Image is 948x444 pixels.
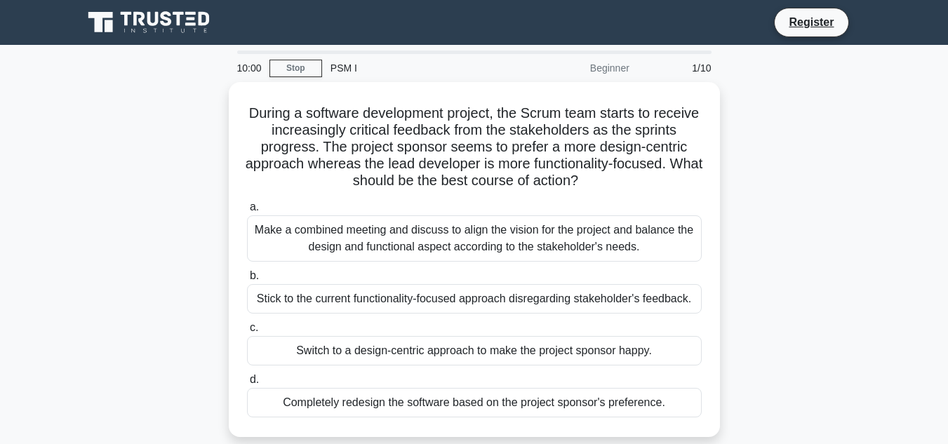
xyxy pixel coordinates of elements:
a: Register [780,13,842,31]
div: Completely redesign the software based on the project sponsor's preference. [247,388,702,417]
div: PSM I [322,54,515,82]
h5: During a software development project, the Scrum team starts to receive increasingly critical fee... [246,105,703,190]
div: Beginner [515,54,638,82]
span: a. [250,201,259,213]
div: Stick to the current functionality-focused approach disregarding stakeholder's feedback. [247,284,702,314]
div: Make a combined meeting and discuss to align the vision for the project and balance the design an... [247,215,702,262]
span: d. [250,373,259,385]
span: c. [250,321,258,333]
span: b. [250,269,259,281]
div: 10:00 [229,54,269,82]
div: 1/10 [638,54,720,82]
div: Switch to a design-centric approach to make the project sponsor happy. [247,336,702,365]
a: Stop [269,60,322,77]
